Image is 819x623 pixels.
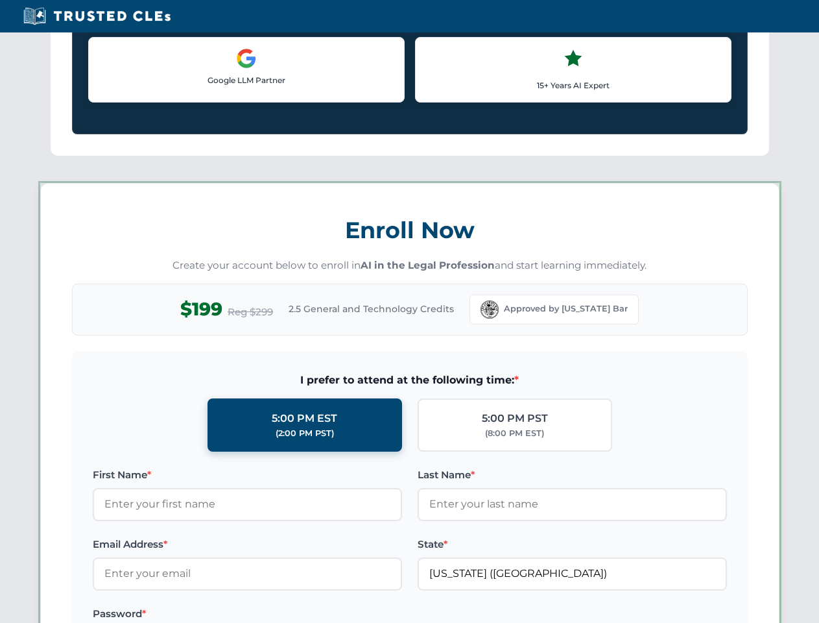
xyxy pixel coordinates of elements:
span: 2.5 General and Technology Credits [289,302,454,316]
span: I prefer to attend at the following time: [93,372,727,389]
div: (8:00 PM EST) [485,427,544,440]
img: Trusted CLEs [19,6,174,26]
label: Email Address [93,537,402,552]
span: Approved by [US_STATE] Bar [504,302,628,315]
strong: AI in the Legal Profession [361,259,495,271]
label: Password [93,606,402,622]
span: $199 [180,295,222,324]
input: Enter your last name [418,488,727,520]
label: Last Name [418,467,727,483]
label: State [418,537,727,552]
input: Enter your first name [93,488,402,520]
p: Google LLM Partner [99,74,394,86]
input: Florida (FL) [418,557,727,590]
img: Florida Bar [481,300,499,319]
p: Create your account below to enroll in and start learning immediately. [72,258,748,273]
img: Google [236,48,257,69]
span: Reg $299 [228,304,273,320]
p: 15+ Years AI Expert [426,79,720,92]
label: First Name [93,467,402,483]
div: 5:00 PM EST [272,410,337,427]
div: (2:00 PM PST) [276,427,334,440]
input: Enter your email [93,557,402,590]
div: 5:00 PM PST [482,410,548,427]
h3: Enroll Now [72,210,748,250]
